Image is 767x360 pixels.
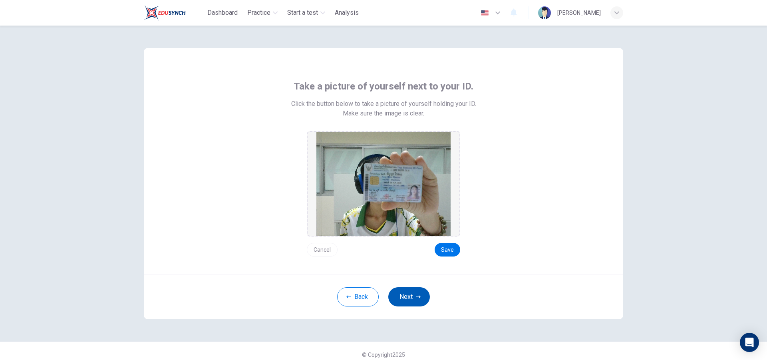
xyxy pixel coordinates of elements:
[538,6,551,19] img: Profile picture
[435,243,460,257] button: Save
[244,6,281,20] button: Practice
[284,6,328,20] button: Start a test
[362,352,405,358] span: © Copyright 2025
[291,99,476,109] span: Click the button below to take a picture of yourself holding your ID.
[307,243,338,257] button: Cancel
[740,333,759,352] div: Open Intercom Messenger
[332,6,362,20] button: Analysis
[337,287,379,306] button: Back
[247,8,270,18] span: Practice
[287,8,318,18] span: Start a test
[207,8,238,18] span: Dashboard
[557,8,601,18] div: [PERSON_NAME]
[335,8,359,18] span: Analysis
[316,132,451,236] img: preview screemshot
[388,287,430,306] button: Next
[480,10,490,16] img: en
[144,5,186,21] img: Train Test logo
[343,109,424,118] span: Make sure the image is clear.
[294,80,473,93] span: Take a picture of yourself next to your ID.
[144,5,204,21] a: Train Test logo
[204,6,241,20] button: Dashboard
